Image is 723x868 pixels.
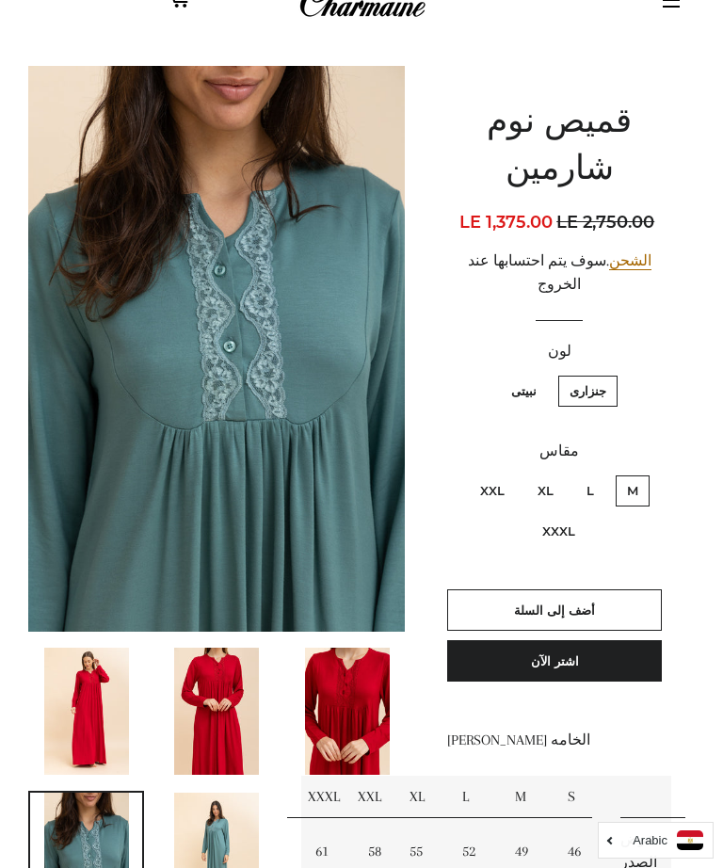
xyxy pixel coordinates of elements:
img: تحميل الصورة في عارض المعرض ، قميص نوم شارمين [44,648,129,775]
img: تحميل الصورة في عارض المعرض ، قميص نوم شارمين [174,648,259,775]
i: Arabic [633,834,667,846]
label: XL [526,475,565,506]
label: L [575,475,605,506]
label: XXXL [531,516,586,547]
div: .سوف يتم احتسابها عند الخروج [447,249,670,297]
td: M [501,776,554,818]
label: مقاس [447,440,670,463]
label: نبيتى [500,376,548,407]
button: أضف إلى السلة [447,589,661,631]
td: S [554,776,606,818]
label: جنزارى [558,376,618,407]
td: XXL [354,776,395,818]
a: الشحن [609,252,651,270]
button: اشتر الآن [447,640,661,682]
label: M [616,475,650,506]
span: LE 1,375.00 [459,212,553,233]
span: أضف إلى السلة [514,603,595,618]
img: قميص نوم شارمين [28,66,405,632]
td: XXXL [301,776,354,818]
td: L [448,776,501,818]
img: تحميل الصورة في عارض المعرض ، قميص نوم شارمين [305,648,390,775]
label: لون [447,340,670,363]
h1: قميص نوم شارمين [447,100,670,195]
span: LE 2,750.00 [556,209,659,235]
td: XL [395,776,448,818]
a: Arabic [608,830,703,850]
label: XXL [469,475,516,506]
